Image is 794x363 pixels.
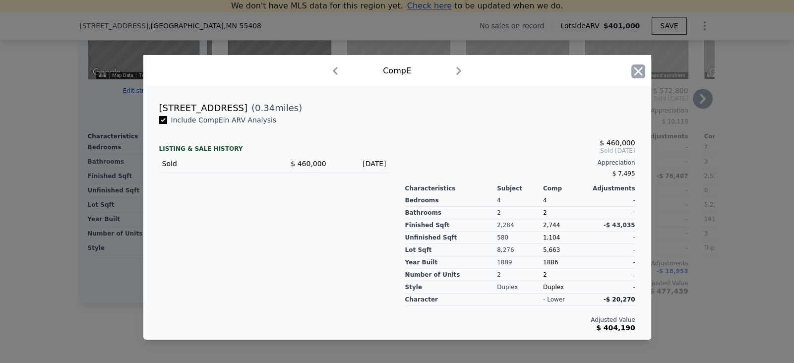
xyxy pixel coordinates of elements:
div: Bathrooms [405,207,497,219]
span: Include Comp E in ARV Analysis [167,116,281,124]
div: [STREET_ADDRESS] [159,101,247,115]
div: Year Built [405,256,497,269]
div: Adjustments [589,184,635,192]
div: Lot Sqft [405,244,497,256]
div: - [589,232,635,244]
div: 2,284 [497,219,543,232]
div: Comp E [383,65,411,77]
div: [DATE] [334,159,386,169]
div: Appreciation [405,159,635,167]
span: Sold [DATE] [405,147,635,155]
div: Adjusted Value [405,316,635,324]
span: 4 [543,197,547,204]
div: Duplex [543,281,589,294]
div: 2 [543,207,589,219]
div: - [589,269,635,281]
div: - lower [543,296,565,303]
div: 2 [497,207,543,219]
div: Comp [543,184,589,192]
div: 8,276 [497,244,543,256]
div: - [589,281,635,294]
div: Style [405,281,497,294]
div: 580 [497,232,543,244]
div: - [589,244,635,256]
div: Subject [497,184,543,192]
div: 2 [497,269,543,281]
span: 5,663 [543,246,560,253]
span: -$ 20,270 [604,296,635,303]
span: 2,744 [543,222,560,229]
div: 1889 [497,256,543,269]
div: character [405,294,497,306]
span: 1,104 [543,234,560,241]
div: Bedrooms [405,194,497,207]
div: - [589,207,635,219]
div: Characteristics [405,184,497,192]
div: 1886 [543,256,589,269]
span: -$ 43,035 [604,222,635,229]
div: Unfinished Sqft [405,232,497,244]
span: $ 460,000 [291,160,326,168]
div: LISTING & SALE HISTORY [159,145,389,155]
div: Finished Sqft [405,219,497,232]
span: ( miles) [247,101,302,115]
span: 0.34 [255,103,275,113]
div: - [589,194,635,207]
div: - [589,256,635,269]
span: $ 460,000 [600,139,635,147]
div: Duplex [497,281,543,294]
div: 2 [543,269,589,281]
div: Sold [162,159,266,169]
div: Number of Units [405,269,497,281]
span: $ 404,190 [596,324,635,332]
div: 4 [497,194,543,207]
span: $ 7,495 [612,170,635,177]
